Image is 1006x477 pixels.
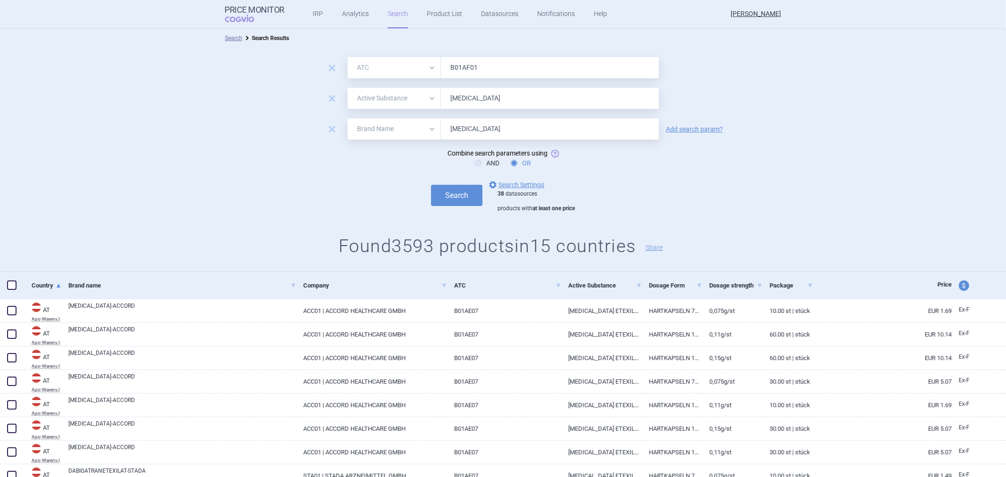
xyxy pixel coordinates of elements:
[32,350,41,359] img: Austria
[702,394,763,417] a: 0,11G/ST
[532,205,575,212] strong: at least one price
[454,274,561,297] a: ATC
[813,323,952,346] a: EUR 10.14
[568,274,642,297] a: Active Substance
[68,325,296,342] a: [MEDICAL_DATA]-ACCORD
[959,377,970,384] span: Ex-factory price
[952,350,987,364] a: Ex-F
[952,421,987,435] a: Ex-F
[252,35,289,41] strong: Search Results
[763,323,813,346] a: 60.00 ST | Stück
[68,396,296,413] a: [MEDICAL_DATA]-ACCORD
[763,441,813,464] a: 30.00 ST | Stück
[25,419,61,439] a: ATATApo-Warenv.I
[447,370,561,393] a: B01AE07
[32,317,61,321] abbr: Apo-Warenv.I — Apothekerverlag Warenverzeichnis. Online database developed by the Österreichische...
[25,372,61,392] a: ATATApo-Warenv.I
[32,411,61,416] abbr: Apo-Warenv.I — Apothekerverlag Warenverzeichnis. Online database developed by the Österreichische...
[702,323,763,346] a: 0,11G/ST
[813,346,952,370] a: EUR 10.14
[498,190,504,197] strong: 38
[25,325,61,345] a: ATATApo-Warenv.I
[225,35,242,41] a: Search
[561,441,642,464] a: [MEDICAL_DATA] ETEXILAT
[447,394,561,417] a: B01AE07
[561,394,642,417] a: [MEDICAL_DATA] ETEXILAT
[225,5,285,15] strong: Price Monitor
[938,281,952,288] span: Price
[763,417,813,440] a: 30.00 ST | Stück
[813,417,952,440] a: EUR 5.07
[32,373,41,383] img: Austria
[25,396,61,416] a: ATATApo-Warenv.I
[959,330,970,337] span: Ex-factory price
[702,370,763,393] a: 0,075G/ST
[303,274,447,297] a: Company
[561,346,642,370] a: [MEDICAL_DATA] ETEXILAT
[763,346,813,370] a: 60.00 ST | Stück
[813,394,952,417] a: EUR 1.69
[296,299,447,322] a: ACC01 | ACCORD HEALTHCARE GMBH
[32,364,61,369] abbr: Apo-Warenv.I — Apothekerverlag Warenverzeichnis. Online database developed by the Österreichische...
[447,417,561,440] a: B01AE07
[447,323,561,346] a: B01AE07
[642,323,702,346] a: HARTKAPSELN 110MG
[32,326,41,336] img: Austria
[952,374,987,388] a: Ex-F
[763,370,813,393] a: 30.00 ST | Stück
[952,397,987,411] a: Ex-F
[511,158,531,168] label: OR
[32,458,61,463] abbr: Apo-Warenv.I — Apothekerverlag Warenverzeichnis. Online database developed by the Österreichische...
[296,394,447,417] a: ACC01 | ACCORD HEALTHCARE GMBH
[642,417,702,440] a: HARTKAPSELN 150MG
[813,299,952,322] a: EUR 1.69
[763,299,813,322] a: 10.00 ST | Stück
[709,274,763,297] a: Dosage strength
[959,424,970,431] span: Ex-factory price
[702,441,763,464] a: 0,11G/ST
[959,354,970,360] span: Ex-factory price
[296,370,447,393] a: ACC01 | ACCORD HEALTHCARE GMBH
[68,372,296,389] a: [MEDICAL_DATA]-ACCORD
[646,244,663,251] button: Share
[25,443,61,463] a: ATATApo-Warenv.I
[431,185,482,206] button: Search
[68,349,296,366] a: [MEDICAL_DATA]-ACCORD
[642,299,702,322] a: HARTKAPSELN 75MG
[702,417,763,440] a: 0,15G/ST
[32,274,61,297] a: Country
[813,370,952,393] a: EUR 5.07
[68,419,296,436] a: [MEDICAL_DATA]-ACCORD
[225,5,285,23] a: Price MonitorCOGVIO
[561,417,642,440] a: [MEDICAL_DATA] ETEXILAT
[242,33,289,43] li: Search Results
[447,299,561,322] a: B01AE07
[225,15,267,22] span: COGVIO
[642,394,702,417] a: HARTKAPSELN 110MG
[32,468,41,477] img: Austria
[32,340,61,345] abbr: Apo-Warenv.I — Apothekerverlag Warenverzeichnis. Online database developed by the Österreichische...
[296,441,447,464] a: ACC01 | ACCORD HEALTHCARE GMBH
[952,327,987,341] a: Ex-F
[25,349,61,369] a: ATATApo-Warenv.I
[225,33,242,43] li: Search
[32,420,41,430] img: Austria
[448,149,548,157] span: Combine search parameters using
[649,274,702,297] a: Dosage Form
[952,444,987,459] a: Ex-F
[642,441,702,464] a: HARTKAPSELN 110MG
[642,346,702,370] a: HARTKAPSELN 150MG
[32,444,41,453] img: Austria
[68,443,296,460] a: [MEDICAL_DATA]-ACCORD
[25,302,61,321] a: ATATApo-Warenv.I
[813,441,952,464] a: EUR 5.07
[702,299,763,322] a: 0,075G/ST
[32,303,41,312] img: Austria
[447,346,561,370] a: B01AE07
[296,346,447,370] a: ACC01 | ACCORD HEALTHCARE GMBH
[296,417,447,440] a: ACC01 | ACCORD HEALTHCARE GMBH
[666,126,723,132] a: Add search param?
[447,441,561,464] a: B01AE07
[763,394,813,417] a: 10.00 ST | Stück
[498,190,575,213] div: datasources products with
